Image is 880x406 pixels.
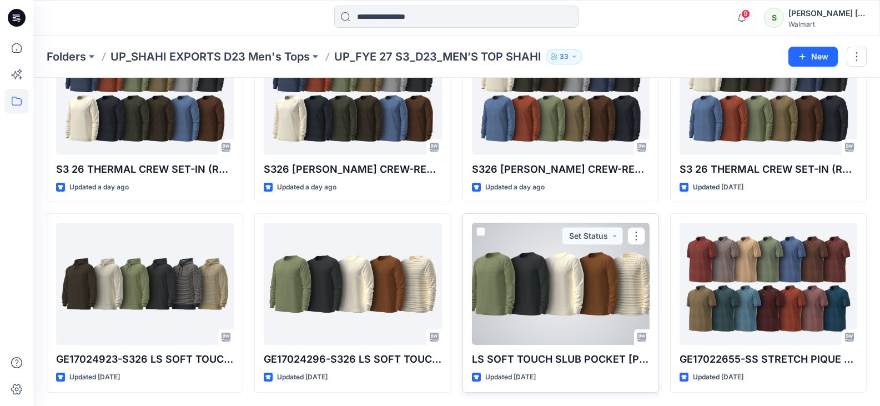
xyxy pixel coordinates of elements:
p: S3 26 THERMAL CREW SET-IN (REG)-2Miss Waffle_OPT-2 [56,162,234,177]
p: Updated [DATE] [693,182,743,193]
p: Updated [DATE] [277,372,328,383]
p: S326 [PERSON_NAME] CREW-REG_(2Miss Waffle)-Opt-2 [264,162,441,177]
p: Updated [DATE] [69,372,120,383]
p: 33 [560,51,569,63]
p: Updated a day ago [277,182,336,193]
div: S​ [764,8,784,28]
a: S326 RAGLON CREW-REG_(DT WAFFLE)-Opt-1 [472,33,650,155]
a: GE17022655-SS STRETCH PIQUE POLO [680,223,857,345]
button: 33 [546,49,582,64]
p: LS SOFT TOUCH SLUB POCKET [PERSON_NAME] TEE-REG [472,352,650,367]
div: Walmart [788,20,866,28]
p: S326 [PERSON_NAME] CREW-REG_(DT WAFFLE)-Opt-1 [472,162,650,177]
p: Updated [DATE] [693,372,743,383]
a: LS SOFT TOUCH SLUB POCKET RAGLON TEE-REG [472,223,650,345]
p: S3 26 THERMAL CREW SET-IN (REG)-DT WAFFLE_OPT-1 [680,162,857,177]
span: 9 [741,9,750,18]
a: GE17024923-S326 LS SOFT TOUCH SLUB HOODIE-REG [56,223,234,345]
p: Updated a day ago [485,182,545,193]
p: GE17022655-SS STRETCH PIQUE POLO [680,352,857,367]
a: S3 26 THERMAL CREW SET-IN (REG)-DT WAFFLE_OPT-1 [680,33,857,155]
p: GE17024923-S326 LS SOFT TOUCH SLUB HOODIE-REG [56,352,234,367]
a: S326 RAGLON CREW-REG_(2Miss Waffle)-Opt-2 [264,33,441,155]
a: S3 26 THERMAL CREW SET-IN (REG)-2Miss Waffle_OPT-2 [56,33,234,155]
p: GE17024296-S326 LS SOFT TOUCH SLUB POCKET TEE [264,352,441,367]
button: New [788,47,838,67]
a: GE17024296-S326 LS SOFT TOUCH SLUB POCKET TEE [264,223,441,345]
a: UP_SHAHI EXPORTS D23 Men's Tops [110,49,310,64]
div: [PERSON_NAME] ​[PERSON_NAME] [788,7,866,20]
a: Folders [47,49,86,64]
p: Updated a day ago [69,182,129,193]
p: UP_FYE 27 S3_D23_MEN’S TOP SHAHI [334,49,541,64]
p: Updated [DATE] [485,372,536,383]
